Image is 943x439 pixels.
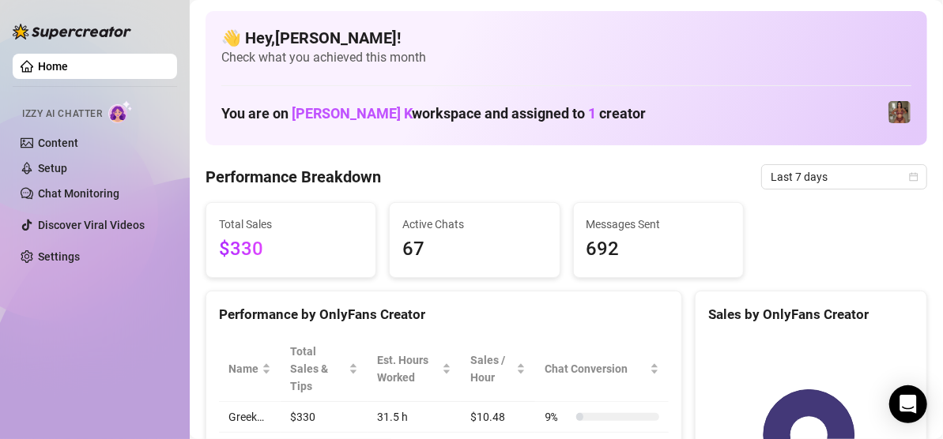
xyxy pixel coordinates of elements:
span: Chat Conversion [545,360,647,377]
img: AI Chatter [108,100,133,123]
a: Home [38,60,68,73]
span: Izzy AI Chatter [22,107,102,122]
div: Est. Hours Worked [377,351,439,386]
h4: Performance Breakdown [206,166,381,188]
a: Chat Monitoring [38,187,119,200]
span: Total Sales & Tips [290,343,345,395]
th: Sales / Hour [461,336,535,402]
img: Greek [888,101,911,123]
a: Setup [38,162,67,174]
div: Sales by OnlyFans Creator [708,304,914,325]
th: Chat Conversion [535,336,669,402]
h4: 👋 Hey, [PERSON_NAME] ! [221,27,911,49]
span: Name [228,360,258,377]
span: 9 % [545,408,570,426]
span: Check what you achieved this month [221,49,911,66]
span: $330 [219,235,363,265]
span: 67 [402,235,546,265]
a: Content [38,137,78,149]
th: Total Sales & Tips [281,336,368,402]
div: Performance by OnlyFans Creator [219,304,669,325]
img: logo-BBDzfeDw.svg [13,24,131,39]
th: Name [219,336,281,402]
span: 1 [588,105,596,122]
td: $10.48 [461,402,535,433]
td: Greek… [219,402,281,433]
a: Discover Viral Videos [38,219,145,231]
td: $330 [281,402,368,433]
div: Open Intercom Messenger [889,385,927,423]
a: Settings [38,250,80,263]
span: Last 7 days [771,165,918,189]
span: [PERSON_NAME] K [292,105,412,122]
span: Active Chats [402,216,546,233]
span: Total Sales [219,216,363,233]
td: 31.5 h [368,402,461,433]
h1: You are on workspace and assigned to creator [221,105,646,122]
span: calendar [909,172,918,182]
span: 692 [587,235,730,265]
span: Messages Sent [587,216,730,233]
span: Sales / Hour [470,351,513,386]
